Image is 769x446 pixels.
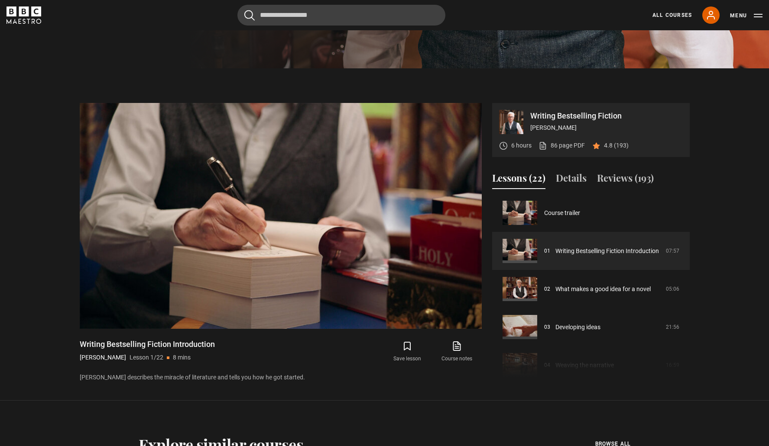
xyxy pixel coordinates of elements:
[530,123,683,132] p: [PERSON_NAME]
[432,339,481,364] a: Course notes
[244,10,255,21] button: Submit the search query
[530,112,683,120] p: Writing Bestselling Fiction
[652,11,692,19] a: All Courses
[173,353,191,362] p: 8 mins
[511,141,532,150] p: 6 hours
[237,5,445,26] input: Search
[539,141,585,150] a: 86 page PDF
[730,11,763,20] button: Toggle navigation
[80,103,482,329] video-js: Video Player
[383,339,432,364] button: Save lesson
[544,209,580,218] a: Course trailer
[80,339,215,350] h1: Writing Bestselling Fiction Introduction
[556,171,587,189] button: Details
[6,6,41,24] svg: BBC Maestro
[555,323,600,332] a: Developing ideas
[604,141,629,150] p: 4.8 (193)
[597,171,654,189] button: Reviews (193)
[492,171,545,189] button: Lessons (22)
[555,285,651,294] a: What makes a good idea for a novel
[80,373,482,382] p: [PERSON_NAME] describes the miracle of literature and tells you how he got started.
[80,353,126,362] p: [PERSON_NAME]
[555,247,659,256] a: Writing Bestselling Fiction Introduction
[130,353,163,362] p: Lesson 1/22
